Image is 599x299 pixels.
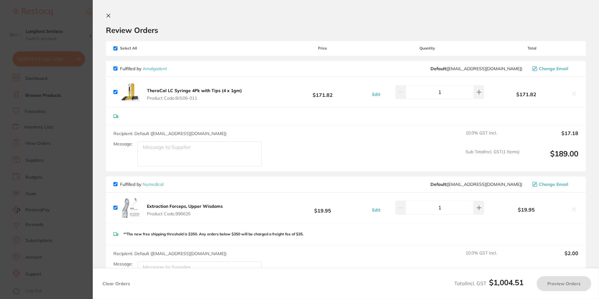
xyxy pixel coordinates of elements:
span: Change Email [539,66,568,71]
button: Change Email [530,66,578,71]
button: Edit [370,207,382,213]
b: Default [430,66,446,71]
output: $189.00 [524,149,578,166]
span: Recipient: Default ( [EMAIL_ADDRESS][DOMAIN_NAME] ) [113,251,227,256]
b: Extraction Forceps, Upper Wisdoms [147,203,223,209]
output: $17.18 [524,130,578,144]
a: Numedical [143,181,164,187]
label: Message: [113,261,133,267]
span: info@amalgadent.com.au [430,66,522,71]
span: Quantity [369,46,485,50]
p: Fulfilled by [120,182,164,187]
b: $19.95 [276,202,369,213]
b: $171.82 [276,86,369,98]
button: Preview Orders [537,276,591,291]
output: $2.00 [524,250,578,264]
b: $1,004.51 [489,278,523,287]
p: **The new free shipping threshold is $350. Any orders below $350 will be charged a freight fee of... [123,232,304,236]
button: Clear Orders [101,276,132,291]
span: 10.0 % GST Incl. [466,250,519,264]
button: Edit [370,92,382,97]
span: Total Incl. GST [454,280,523,286]
img: djY4bHU2dg [120,198,140,218]
button: Change Email [530,181,578,187]
button: Extraction Forceps, Upper Wisdoms Product Code:996626 [145,203,225,217]
span: Recipient: Default ( [EMAIL_ADDRESS][DOMAIN_NAME] ) [113,131,227,136]
label: Message: [113,141,133,147]
span: orders@numedical.com.au [430,182,522,187]
span: Select All [113,46,176,50]
a: Amalgadent [143,66,167,71]
span: Product Code: 996626 [147,211,223,216]
span: Sub Total Incl. GST ( 1 Items) [466,149,519,166]
b: Default [430,181,446,187]
b: TheraCal LC Syringe 4Pk with Tips (4 x 1gm) [147,88,242,93]
span: Price [276,46,369,50]
img: cjFpdTBmOQ [120,82,140,102]
span: 10.0 % GST Incl. [466,130,519,144]
span: Total [485,46,578,50]
button: TheraCal LC Syringe 4Pk with Tips (4 x 1gm) Product Code:BIS06-011 [145,88,244,101]
span: Change Email [539,182,568,187]
p: Fulfilled by [120,66,167,71]
span: Product Code: BIS06-011 [147,96,242,101]
b: $19.95 [485,207,567,212]
b: $171.82 [485,92,567,97]
h2: Review Orders [106,25,586,35]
